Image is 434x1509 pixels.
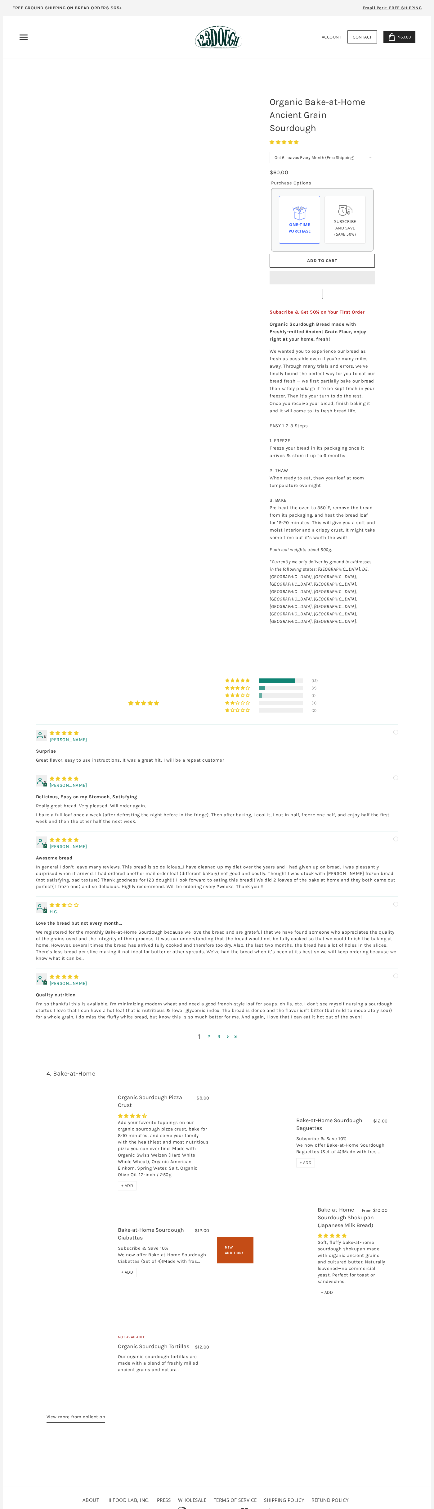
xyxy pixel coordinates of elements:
[217,1237,253,1263] div: New Addition!
[89,700,198,707] div: Average rating is 4.75 stars
[50,974,79,980] span: 5 star review
[118,1268,137,1277] div: + ADD
[36,757,398,764] p: Great flavor, easy to use instructions. It was a great hit. I will be a repeat customer
[363,5,422,11] span: Email Perk: FREE SHIPPING
[36,902,47,913] div: H
[47,1231,110,1272] a: Bake-at-Home Sourdough Ciabattas
[322,34,342,40] a: Account
[36,992,398,998] b: Quality nutrition
[36,920,398,927] b: Love the bread but not every month...
[36,1001,398,1020] p: I'm so thankful this is available. I'm minimizing modern wheat and need a good french-style loaf ...
[121,1183,133,1188] span: + ADD
[265,92,380,138] h1: Organic Bake-at-Home Ancient Grain Sourdough
[270,168,288,177] div: $60.00
[47,1313,110,1398] a: Organic Sourdough Tortillas
[318,1233,348,1239] span: 5.00 stars
[19,32,29,42] nav: Primary
[47,1413,105,1423] a: View more from collection
[118,1181,137,1190] div: + ADD
[270,139,300,145] span: 4.75 stars
[118,1353,209,1376] div: Our organic sourdough tortillas are made with a blend of freshly milled ancient grains and natura...
[225,686,251,690] div: 13% (2) reviews with 4 star rating
[118,1119,209,1181] div: Add your favorite toppings on our organic sourdough pizza crust, bake for 8-10 minutes, and serve...
[347,30,377,43] a: Contact
[396,34,411,40] span: $60.00
[50,837,79,843] span: 5 star review
[334,232,356,237] span: (Save 50%)
[50,776,79,782] span: 5 star review
[264,1497,304,1503] a: Shipping Policy
[296,1117,362,1131] a: Bake-at-Home Sourdough Baguettes
[296,1135,388,1158] div: Subscribe & Save 10% We now offer Bake-at-Home Sourdough Baguettes (Set of 4)!Made with fres...
[225,693,251,698] div: 6% (1) reviews with 3 star rating
[36,803,398,809] p: Really great bread. Very pleased. Will order again.
[81,1495,353,1506] ul: Secondary
[195,25,242,49] img: 123Dough Bakery
[36,836,47,848] div: J
[36,730,47,741] div: K
[50,737,87,742] span: [PERSON_NAME]
[47,1110,110,1174] a: Organic Sourdough Pizza Crust
[36,864,398,890] p: In general I don’t leave many reviews. This bread is so delicious…I have cleaned up my diet over ...
[36,855,398,861] b: Awesome bread
[118,1334,209,1343] div: Not Available
[318,1206,374,1229] a: Bake-at-Home Sourdough Shokupan (Japanese Milk Bread)
[50,730,79,736] span: 5 star review
[204,1033,214,1040] a: Page 2
[311,678,319,683] div: (13)
[307,258,338,263] span: Add to Cart
[270,547,332,552] em: Each loaf weights about 500g.
[334,219,356,231] span: Subscribe and save
[31,89,245,219] a: Organic Bake-at-Home Ancient Grain Sourdough
[270,347,375,541] p: We wanted you to experience our bread as fresh as possible even if you’re many miles away. Throug...
[83,1497,99,1503] a: About
[118,1094,182,1108] a: Organic Sourdough Pizza Crust
[373,1118,388,1124] span: $12.00
[270,254,375,268] button: Add to Cart
[225,1110,289,1174] a: Bake-at-Home Sourdough Baguettes
[178,1497,207,1503] a: Wholesale
[50,844,87,849] span: [PERSON_NAME]
[118,1245,209,1268] div: Subscribe & Save 10% We now offer Bake-at-Home Sourdough Ciabattas (Set of 4)!Made with fres...
[353,3,431,16] a: Email Perk: FREE SHIPPING
[232,1033,240,1040] a: Page 4
[195,1344,209,1350] span: $12.00
[3,3,131,16] a: FREE GROUND SHIPPING ON BREAD ORDERS $65+
[311,693,319,698] div: (1)
[36,973,47,985] div: A
[50,782,87,788] span: [PERSON_NAME]
[270,321,366,342] strong: Organic Sourdough Bread made with Freshly-milled Ancient Grain Flour, enjoy right at your home, f...
[195,1228,209,1233] span: $12.00
[300,1160,312,1165] span: + ADD
[47,1070,96,1077] a: 4. Bake-at-Home
[12,5,122,11] p: FREE GROUND SHIPPING ON BREAD ORDERS $65+
[362,1208,372,1213] span: From
[214,1497,257,1503] a: Terms of service
[50,902,79,908] span: 3 star review
[296,1158,315,1167] div: + ADD
[121,1270,133,1275] span: + ADD
[224,1033,232,1040] a: Page 2
[214,1033,224,1040] a: Page 3
[196,1095,209,1101] span: $8.00
[157,1497,171,1503] a: Press
[311,1497,349,1503] a: Refund policy
[36,794,398,800] b: Delicious, Easy on my Stomach, Satisfying
[118,1113,148,1119] span: 4.29 stars
[270,309,365,315] span: Subscribe & Get 50% on Your First Order
[36,812,398,825] p: I bake a full loaf once a week (after defrosting the night before in the fridge). Then after baki...
[36,775,47,786] div: S
[106,1497,150,1503] a: HI FOOD LAB, INC.
[118,1226,184,1241] a: Bake-at-Home Sourdough Ciabattas
[373,1208,387,1213] span: $10.00
[225,678,251,683] div: 81% (13) reviews with 5 star rating
[270,559,372,624] em: *Currently we only deliver by ground to addresses in the following states: [GEOGRAPHIC_DATA], DE,...
[284,221,315,234] div: One-time Purchase
[36,929,398,962] p: We registered for the monthly Bake-at-Home Sourdough because we love the bread and are grateful t...
[271,179,311,187] legend: Purchase Options
[311,686,319,690] div: (2)
[321,1290,333,1295] span: + ADD
[318,1288,337,1297] div: + ADD
[118,1343,189,1350] a: Organic Sourdough Tortillas
[383,31,416,43] a: $60.00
